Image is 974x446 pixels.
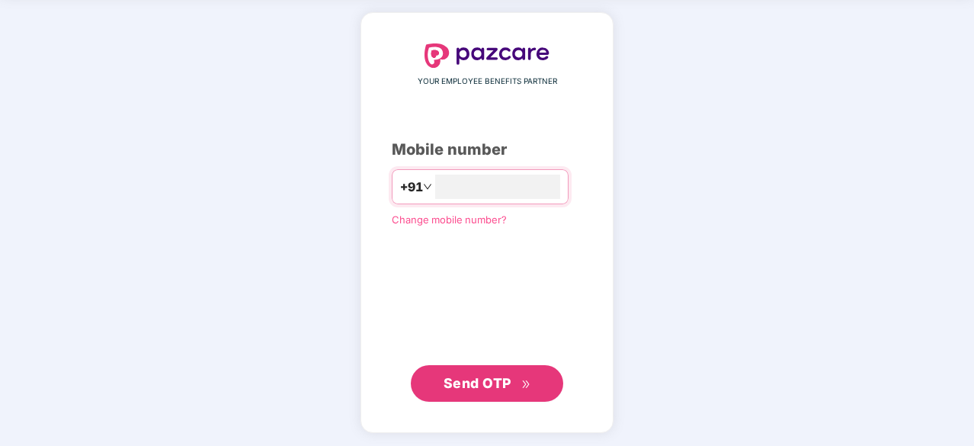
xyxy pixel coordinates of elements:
[423,182,432,191] span: down
[400,178,423,197] span: +91
[411,365,563,402] button: Send OTPdouble-right
[392,213,507,226] a: Change mobile number?
[392,138,582,162] div: Mobile number
[425,43,549,68] img: logo
[521,380,531,390] span: double-right
[444,375,511,391] span: Send OTP
[418,75,557,88] span: YOUR EMPLOYEE BENEFITS PARTNER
